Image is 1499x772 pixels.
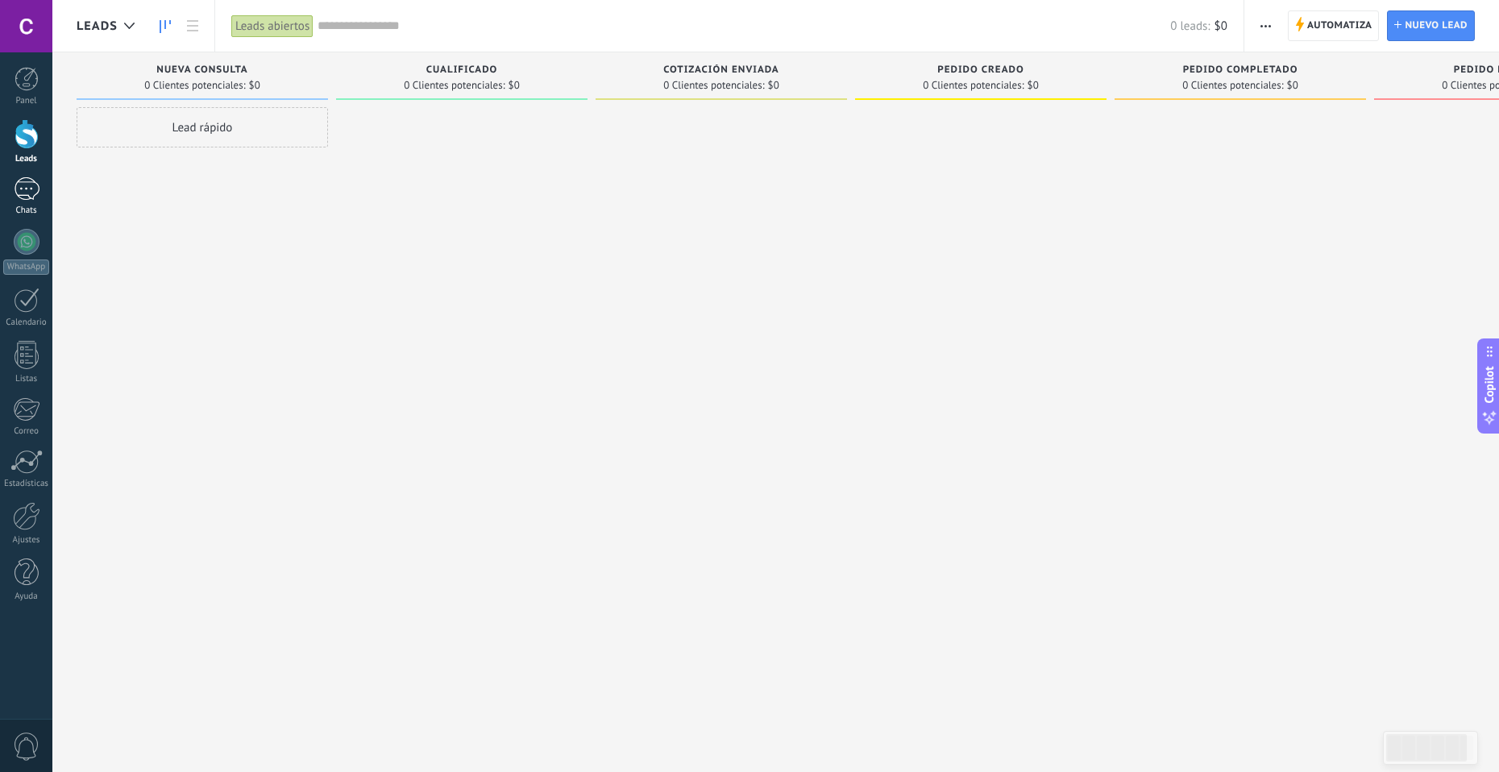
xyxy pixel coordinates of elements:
span: $0 [768,81,779,90]
span: Pedido creado [937,64,1024,76]
div: Pedido completado [1123,64,1358,78]
div: Leads [3,154,50,164]
span: Cualificado [426,64,498,76]
a: Leads [152,10,179,42]
span: Leads [77,19,118,34]
button: Más [1254,10,1277,41]
div: Nueva consulta [85,64,320,78]
div: Panel [3,96,50,106]
div: WhatsApp [3,259,49,275]
div: Cualificado [344,64,579,78]
div: Leads abiertos [231,15,314,38]
span: Nueva consulta [156,64,247,76]
span: 0 Clientes potenciales: [663,81,764,90]
div: Estadísticas [3,479,50,489]
span: $0 [1287,81,1298,90]
span: $0 [1028,81,1039,90]
span: $0 [509,81,520,90]
div: Ajustes [3,535,50,546]
span: 0 Clientes potenciales: [923,81,1024,90]
span: Automatiza [1307,11,1372,40]
span: $0 [249,81,260,90]
a: Automatiza [1288,10,1380,41]
div: Pedido creado [863,64,1098,78]
span: 0 Clientes potenciales: [404,81,505,90]
div: Correo [3,426,50,437]
span: Copilot [1481,367,1497,404]
span: 0 leads: [1170,19,1210,34]
a: Lista [179,10,206,42]
span: 0 Clientes potenciales: [144,81,245,90]
span: Pedido completado [1183,64,1298,76]
div: Ayuda [3,591,50,602]
div: Listas [3,374,50,384]
div: Cotización enviada [604,64,839,78]
a: Nuevo lead [1387,10,1475,41]
span: 0 Clientes potenciales: [1182,81,1283,90]
div: Lead rápido [77,107,328,147]
span: $0 [1215,19,1227,34]
div: Chats [3,205,50,216]
div: Calendario [3,318,50,328]
span: Cotización enviada [663,64,779,76]
span: Nuevo lead [1405,11,1468,40]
